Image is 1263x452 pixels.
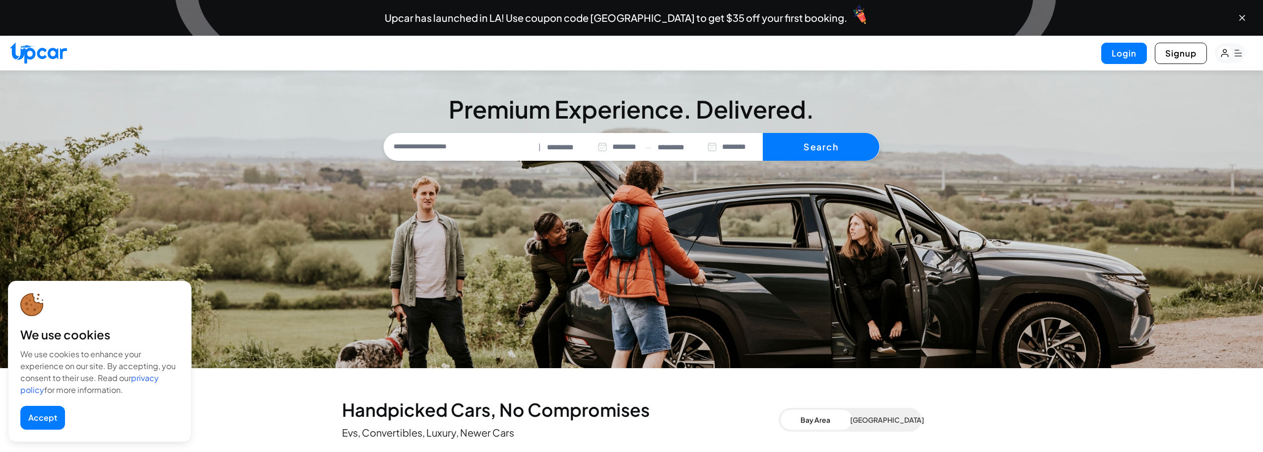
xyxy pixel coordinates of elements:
[850,410,920,430] button: [GEOGRAPHIC_DATA]
[1237,13,1247,23] button: Close banner
[20,348,179,396] div: We use cookies to enhance your experience on our site. By accepting, you consent to their use. Re...
[342,400,779,420] h2: Handpicked Cars, No Compromises
[538,141,541,153] span: |
[20,406,65,430] button: Accept
[20,293,44,317] img: cookie-icon.svg
[781,410,850,430] button: Bay Area
[384,97,880,121] h3: Premium Experience. Delivered.
[342,426,779,440] p: Evs, Convertibles, Luxury, Newer Cars
[385,13,847,23] span: Upcar has launched in LA! Use coupon code [GEOGRAPHIC_DATA] to get $35 off your first booking.
[645,141,652,153] span: —
[763,133,879,161] button: Search
[1155,43,1207,64] button: Signup
[20,326,179,342] div: We use cookies
[10,42,67,64] img: Upcar Logo
[1101,43,1147,64] button: Login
